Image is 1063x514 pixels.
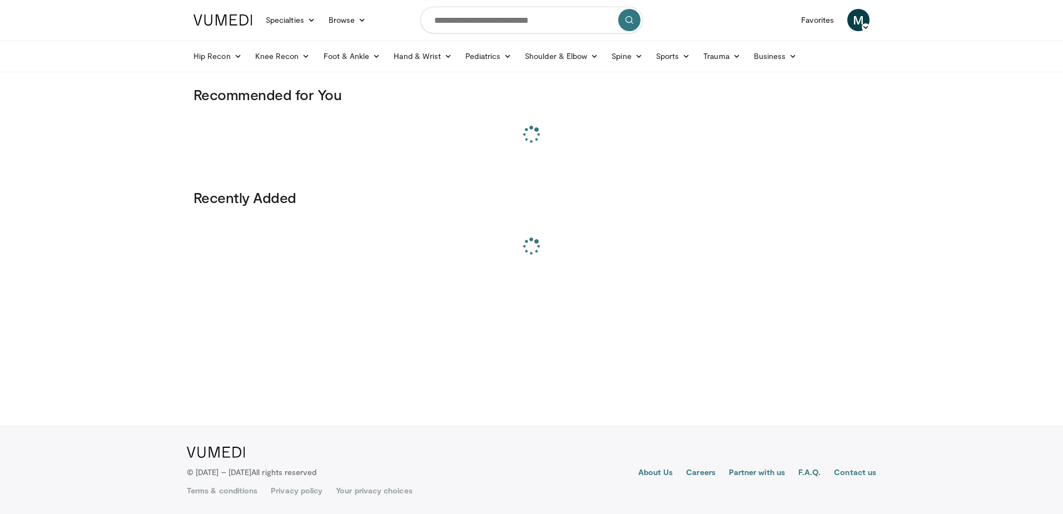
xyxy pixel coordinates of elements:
img: VuMedi Logo [193,14,252,26]
a: Pediatrics [459,45,518,67]
a: Privacy policy [271,485,322,496]
a: Hand & Wrist [387,45,459,67]
a: Spine [605,45,649,67]
a: Hip Recon [187,45,249,67]
h3: Recently Added [193,189,870,206]
a: Knee Recon [249,45,317,67]
a: Business [747,45,804,67]
span: All rights reserved [251,467,316,477]
a: About Us [638,467,673,480]
a: Specialties [259,9,322,31]
a: Terms & conditions [187,485,257,496]
h3: Recommended for You [193,86,870,103]
a: Shoulder & Elbow [518,45,605,67]
img: VuMedi Logo [187,447,245,458]
input: Search topics, interventions [420,7,643,33]
a: Contact us [834,467,876,480]
a: Careers [686,467,716,480]
a: Partner with us [729,467,785,480]
a: Browse [322,9,373,31]
a: Foot & Ankle [317,45,388,67]
a: Trauma [697,45,747,67]
a: M [847,9,870,31]
a: Your privacy choices [336,485,412,496]
p: © [DATE] – [DATE] [187,467,317,478]
a: Sports [649,45,697,67]
a: F.A.Q. [798,467,821,480]
a: Favorites [794,9,841,31]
